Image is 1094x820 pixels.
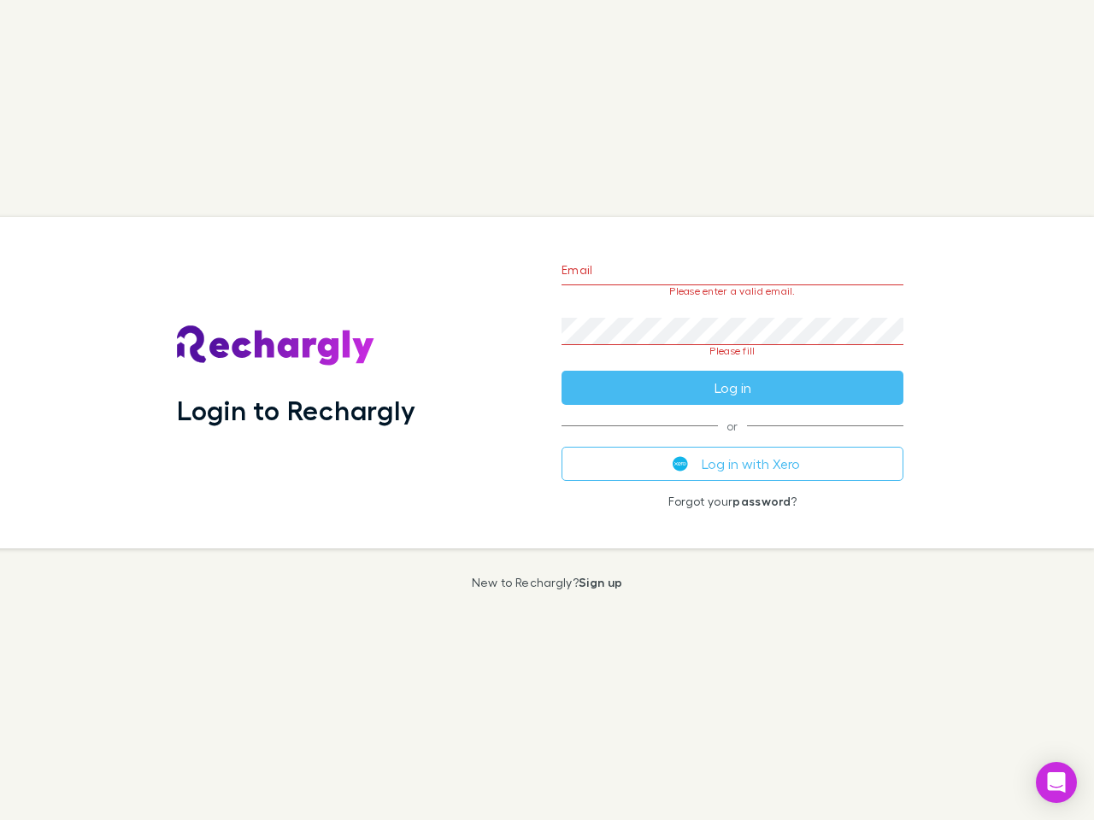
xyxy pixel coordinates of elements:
img: Xero's logo [673,456,688,471]
button: Log in [562,371,903,405]
button: Log in with Xero [562,447,903,481]
a: Sign up [579,575,622,589]
p: Please fill [562,345,903,357]
a: password [732,494,791,508]
h1: Login to Rechargly [177,394,415,426]
p: New to Rechargly? [472,576,623,589]
p: Please enter a valid email. [562,285,903,297]
p: Forgot your ? [562,495,903,508]
div: Open Intercom Messenger [1036,762,1077,803]
img: Rechargly's Logo [177,325,375,366]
